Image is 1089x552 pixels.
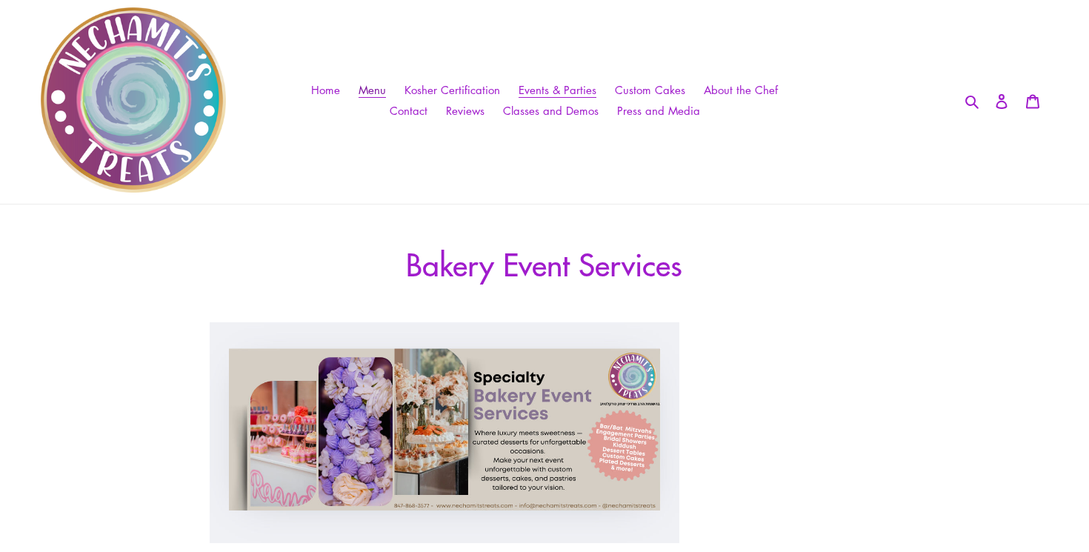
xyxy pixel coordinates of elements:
[439,100,492,122] a: Reviews
[311,82,340,98] span: Home
[610,100,707,122] a: Press and Media
[617,103,700,119] span: Press and Media
[390,103,427,119] span: Contact
[351,79,393,101] a: Menu
[210,245,879,282] h1: Bakery Event Services
[696,79,785,101] a: About the Chef
[382,100,435,122] a: Contact
[511,79,604,101] a: Events & Parties
[607,79,693,101] a: Custom Cakes
[397,79,507,101] a: Kosher Certification
[404,82,500,98] span: Kosher Certification
[503,103,599,119] span: Classes and Demos
[615,82,685,98] span: Custom Cakes
[704,82,778,98] span: About the Chef
[304,79,347,101] a: Home
[519,82,596,98] span: Events & Parties
[446,103,484,119] span: Reviews
[496,100,606,122] a: Classes and Demos
[359,82,386,98] span: Menu
[41,7,226,193] img: Nechamit&#39;s Treats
